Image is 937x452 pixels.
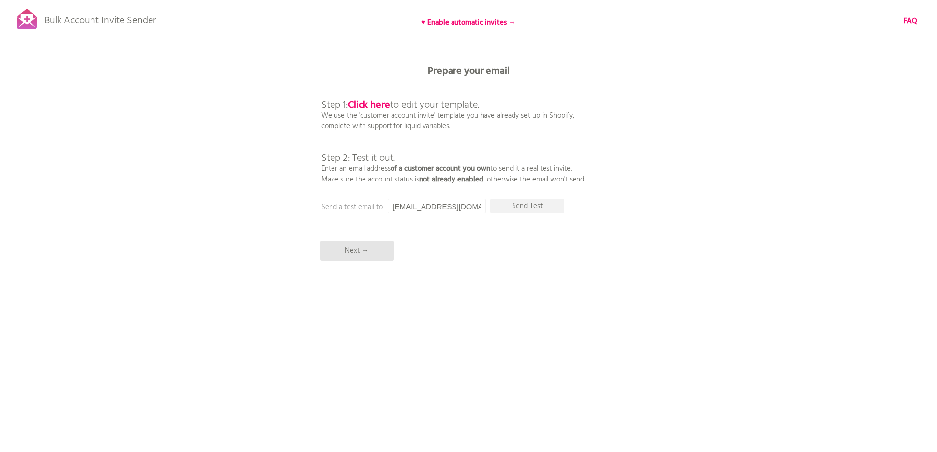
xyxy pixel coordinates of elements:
[320,241,394,261] p: Next →
[321,97,479,113] span: Step 1: to edit your template.
[44,6,156,30] p: Bulk Account Invite Sender
[428,63,510,79] b: Prepare your email
[321,202,518,212] p: Send a test email to
[421,17,516,29] b: ♥ Enable automatic invites →
[490,199,564,213] p: Send Test
[904,16,917,27] a: FAQ
[321,151,395,166] span: Step 2: Test it out.
[904,15,917,27] b: FAQ
[419,174,484,185] b: not already enabled
[391,163,490,175] b: of a customer account you own
[321,79,585,185] p: We use the 'customer account invite' template you have already set up in Shopify, complete with s...
[348,97,390,113] a: Click here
